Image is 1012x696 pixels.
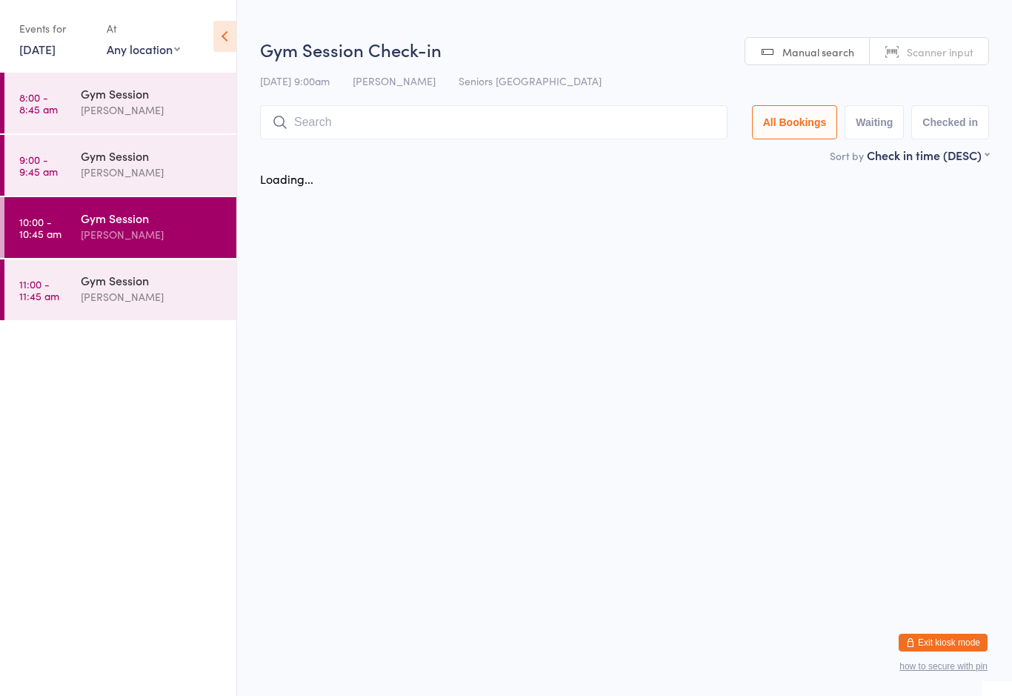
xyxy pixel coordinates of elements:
time: 10:00 - 10:45 am [19,216,61,239]
time: 8:00 - 8:45 am [19,91,58,115]
button: how to secure with pin [899,661,988,672]
button: All Bookings [752,105,838,139]
button: Checked in [911,105,989,139]
span: Scanner input [907,44,973,59]
div: Check in time (DESC) [867,147,989,163]
div: Gym Session [81,272,224,288]
a: 11:00 -11:45 amGym Session[PERSON_NAME] [4,259,236,320]
a: [DATE] [19,41,56,57]
span: Manual search [782,44,854,59]
h2: Gym Session Check-in [260,37,989,62]
span: Seniors [GEOGRAPHIC_DATA] [459,73,602,88]
div: [PERSON_NAME] [81,288,224,305]
a: 10:00 -10:45 amGym Session[PERSON_NAME] [4,197,236,258]
div: [PERSON_NAME] [81,164,224,181]
time: 11:00 - 11:45 am [19,278,59,302]
button: Exit kiosk mode [899,634,988,652]
div: Any location [107,41,180,57]
a: 9:00 -9:45 amGym Session[PERSON_NAME] [4,135,236,196]
button: Waiting [845,105,904,139]
input: Search [260,105,728,139]
div: [PERSON_NAME] [81,226,224,243]
div: Gym Session [81,85,224,102]
div: Loading... [260,170,313,187]
div: Gym Session [81,148,224,164]
div: At [107,16,180,41]
div: Gym Session [81,210,224,226]
label: Sort by [830,148,864,163]
time: 9:00 - 9:45 am [19,153,58,177]
div: Events for [19,16,92,41]
a: 8:00 -8:45 amGym Session[PERSON_NAME] [4,73,236,133]
span: [PERSON_NAME] [353,73,436,88]
span: [DATE] 9:00am [260,73,330,88]
div: [PERSON_NAME] [81,102,224,119]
